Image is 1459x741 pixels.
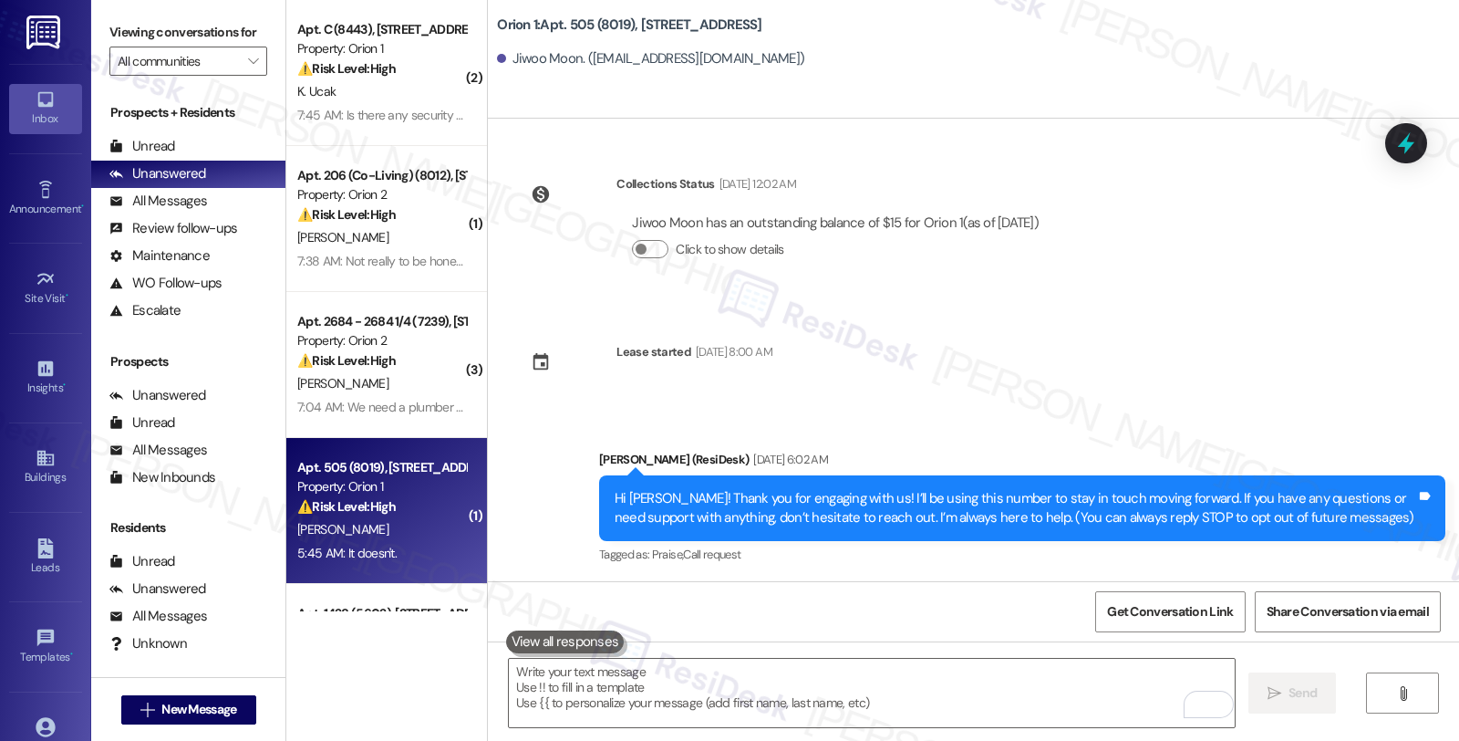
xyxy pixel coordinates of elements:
[1248,673,1337,714] button: Send
[109,441,207,460] div: All Messages
[121,695,256,725] button: New Message
[297,331,466,350] div: Property: Orion 2
[1095,591,1245,632] button: Get Conversation Link
[91,103,285,122] div: Prospects + Residents
[109,137,175,156] div: Unread
[109,192,207,211] div: All Messages
[297,166,466,185] div: Apt. 206 (Co-Living) (8012), [STREET_ADDRESS][PERSON_NAME]
[161,700,236,719] span: New Message
[9,533,82,582] a: Leads
[1396,686,1410,701] i: 
[297,107,544,123] div: 7:45 AM: Is there any security camera around?
[1268,686,1281,701] i: 
[109,246,210,266] div: Maintenance
[9,353,82,402] a: Insights •
[297,521,388,537] span: [PERSON_NAME]
[683,547,740,562] span: Call request
[109,219,237,238] div: Review follow-ups
[109,386,206,405] div: Unanswered
[109,607,207,626] div: All Messages
[615,489,1416,528] div: Hi [PERSON_NAME]! Thank you for engaging with us! I’ll be using this number to stay in touch movi...
[109,634,187,653] div: Unknown
[109,413,175,433] div: Unread
[140,703,154,717] i: 
[9,443,82,492] a: Buildings
[599,450,1445,475] div: [PERSON_NAME] (ResiDesk)
[297,545,397,561] div: 5:45 AM: It doesn't.
[109,552,175,571] div: Unread
[297,604,466,623] div: Apt. 1428 (5602), [STREET_ADDRESS]
[297,312,466,331] div: Apt. 2684 - 2684 1/4 (7239), [STREET_ADDRESS]
[109,301,181,320] div: Escalate
[297,458,466,477] div: Apt. 505 (8019), [STREET_ADDRESS]
[1288,684,1317,703] span: Send
[109,274,222,293] div: WO Follow-ups
[1267,602,1429,621] span: Share Conversation via email
[297,375,388,391] span: [PERSON_NAME]
[297,229,388,245] span: [PERSON_NAME]
[91,352,285,371] div: Prospects
[616,174,714,193] div: Collections Status
[599,541,1445,568] div: Tagged as:
[497,49,804,68] div: Jiwoo Moon. ([EMAIL_ADDRESS][DOMAIN_NAME])
[632,214,1039,233] div: Jiwoo Moon has an outstanding balance of $15 for Orion 1 (as of [DATE])
[248,54,258,68] i: 
[1107,602,1233,621] span: Get Conversation Link
[297,498,396,515] strong: ⚠️ Risk Level: High
[749,450,828,469] div: [DATE] 6:02 AM
[616,342,691,361] div: Lease started
[91,518,285,537] div: Residents
[297,185,466,204] div: Property: Orion 2
[297,20,466,39] div: Apt. C (8443), [STREET_ADDRESS]
[9,264,82,313] a: Site Visit •
[109,18,267,47] label: Viewing conversations for
[652,547,683,562] span: Praise ,
[297,352,396,369] strong: ⚠️ Risk Level: High
[70,648,73,661] span: •
[63,379,66,391] span: •
[497,16,761,35] b: Orion 1: Apt. 505 (8019), [STREET_ADDRESS]
[691,342,772,361] div: [DATE] 8:00 AM
[109,164,206,183] div: Unanswered
[509,659,1235,727] textarea: To enrich screen reader interactions, please activate Accessibility in Grammarly extension settings
[1255,591,1441,632] button: Share Conversation via email
[297,60,396,77] strong: ⚠️ Risk Level: High
[9,84,82,133] a: Inbox
[297,206,396,223] strong: ⚠️ Risk Level: High
[109,468,215,487] div: New Inbounds
[9,622,82,672] a: Templates •
[715,174,796,193] div: [DATE] 12:02 AM
[118,47,238,76] input: All communities
[26,16,64,49] img: ResiDesk Logo
[297,477,466,496] div: Property: Orion 1
[297,83,336,99] span: K. Ucak
[81,200,84,213] span: •
[297,39,466,58] div: Property: Orion 1
[109,579,206,599] div: Unanswered
[676,240,783,259] label: Click to show details
[66,289,68,302] span: •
